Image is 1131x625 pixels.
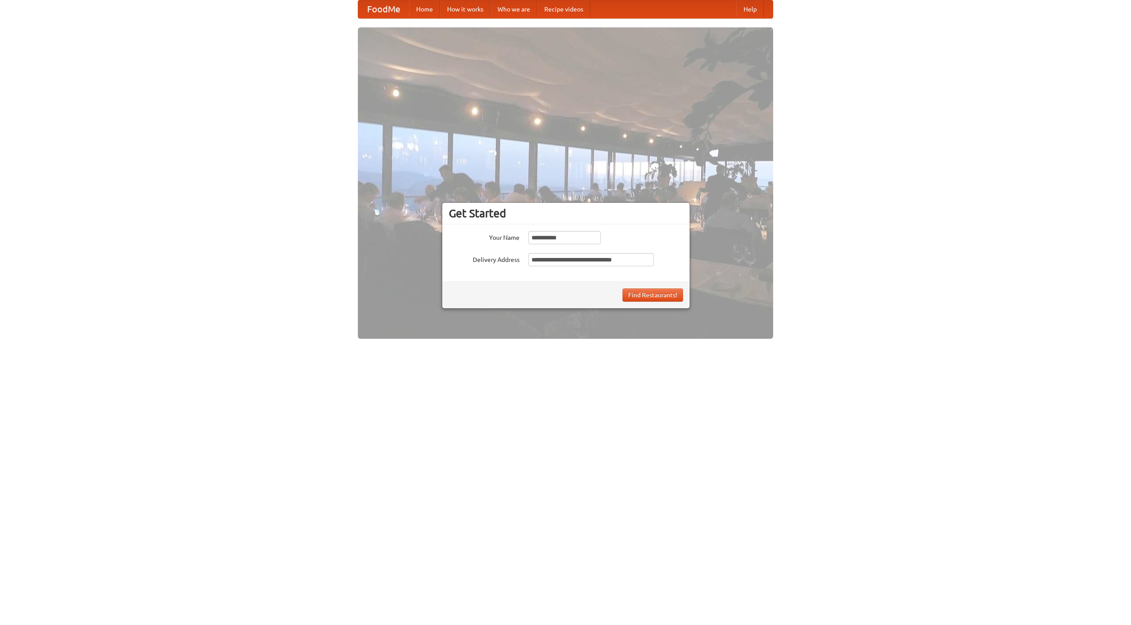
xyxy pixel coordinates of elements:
a: How it works [440,0,490,18]
button: Find Restaurants! [622,288,683,302]
a: FoodMe [358,0,409,18]
label: Your Name [449,231,520,242]
h3: Get Started [449,207,683,220]
label: Delivery Address [449,253,520,264]
a: Help [736,0,764,18]
a: Who we are [490,0,537,18]
a: Home [409,0,440,18]
a: Recipe videos [537,0,590,18]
